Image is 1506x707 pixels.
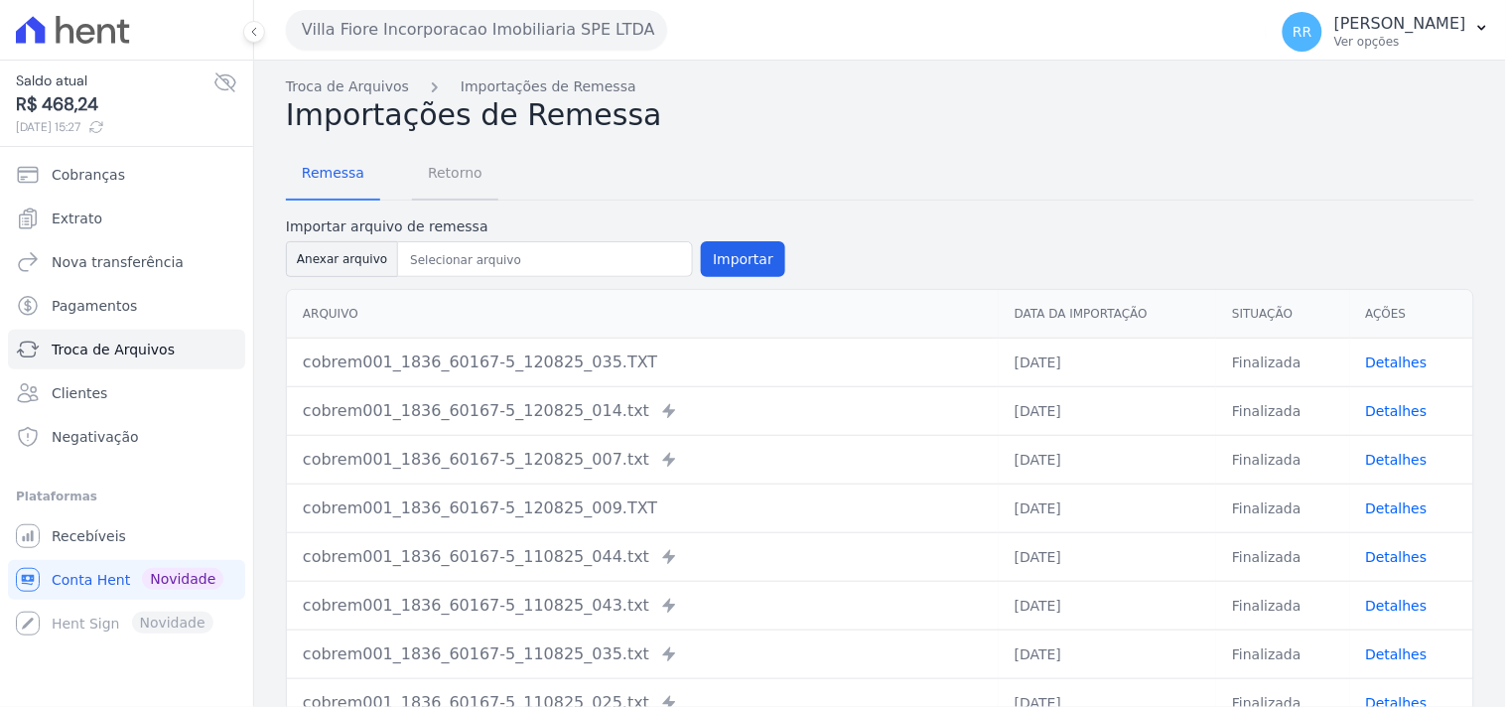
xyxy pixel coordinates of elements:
span: Recebíveis [52,526,126,546]
button: RR [PERSON_NAME] Ver opções [1267,4,1506,60]
td: [DATE] [999,338,1216,386]
h2: Importações de Remessa [286,97,1474,133]
a: Retorno [412,149,498,201]
div: Plataformas [16,485,237,508]
span: Pagamentos [52,296,137,316]
a: Detalhes [1366,403,1428,419]
td: Finalizada [1216,484,1349,532]
a: Extrato [8,199,245,238]
span: Novidade [142,568,223,590]
div: cobrem001_1836_60167-5_110825_044.txt [303,545,983,569]
td: [DATE] [999,581,1216,630]
input: Selecionar arquivo [402,248,688,272]
a: Detalhes [1366,549,1428,565]
div: cobrem001_1836_60167-5_110825_035.txt [303,642,983,666]
div: cobrem001_1836_60167-5_110825_043.txt [303,594,983,618]
td: Finalizada [1216,581,1349,630]
p: Ver opções [1334,34,1466,50]
td: [DATE] [999,386,1216,435]
nav: Breadcrumb [286,76,1474,97]
span: Negativação [52,427,139,447]
span: Conta Hent [52,570,130,590]
button: Importar [701,241,785,277]
td: [DATE] [999,435,1216,484]
a: Pagamentos [8,286,245,326]
span: R$ 468,24 [16,91,213,118]
td: [DATE] [999,532,1216,581]
span: [DATE] 15:27 [16,118,213,136]
nav: Sidebar [16,155,237,643]
th: Data da Importação [999,290,1216,339]
td: Finalizada [1216,532,1349,581]
a: Detalhes [1366,598,1428,614]
td: Finalizada [1216,435,1349,484]
td: [DATE] [999,630,1216,678]
td: [DATE] [999,484,1216,532]
a: Conta Hent Novidade [8,560,245,600]
div: cobrem001_1836_60167-5_120825_014.txt [303,399,983,423]
div: cobrem001_1836_60167-5_120825_035.TXT [303,351,983,374]
span: Nova transferência [52,252,184,272]
th: Situação [1216,290,1349,339]
a: Importações de Remessa [461,76,636,97]
div: cobrem001_1836_60167-5_120825_007.txt [303,448,983,472]
a: Recebíveis [8,516,245,556]
a: Remessa [286,149,380,201]
a: Troca de Arquivos [286,76,409,97]
div: cobrem001_1836_60167-5_120825_009.TXT [303,496,983,520]
span: Saldo atual [16,71,213,91]
button: Anexar arquivo [286,241,398,277]
span: Retorno [416,153,494,193]
button: Villa Fiore Incorporacao Imobiliaria SPE LTDA [286,10,667,50]
a: Negativação [8,417,245,457]
span: RR [1293,25,1311,39]
p: [PERSON_NAME] [1334,14,1466,34]
span: Clientes [52,383,107,403]
a: Detalhes [1366,354,1428,370]
td: Finalizada [1216,630,1349,678]
td: Finalizada [1216,386,1349,435]
span: Cobranças [52,165,125,185]
a: Troca de Arquivos [8,330,245,369]
a: Clientes [8,373,245,413]
span: Troca de Arquivos [52,340,175,359]
td: Finalizada [1216,338,1349,386]
a: Cobranças [8,155,245,195]
a: Detalhes [1366,452,1428,468]
a: Nova transferência [8,242,245,282]
th: Arquivo [287,290,999,339]
a: Detalhes [1366,500,1428,516]
span: Extrato [52,209,102,228]
label: Importar arquivo de remessa [286,216,785,237]
a: Detalhes [1366,646,1428,662]
th: Ações [1350,290,1473,339]
span: Remessa [290,153,376,193]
